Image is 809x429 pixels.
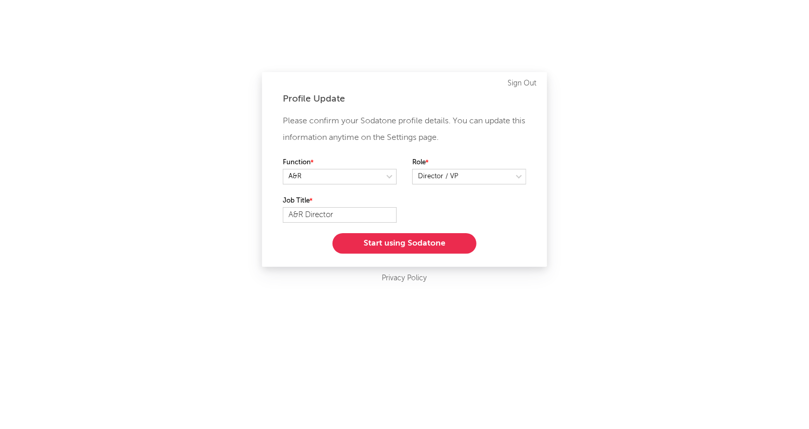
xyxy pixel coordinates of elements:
button: Start using Sodatone [333,233,476,254]
label: Job Title [283,195,397,207]
p: Please confirm your Sodatone profile details. You can update this information anytime on the Sett... [283,113,526,146]
a: Sign Out [508,77,537,90]
a: Privacy Policy [382,272,427,285]
label: Function [283,156,397,169]
div: Profile Update [283,93,526,105]
label: Role [412,156,526,169]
